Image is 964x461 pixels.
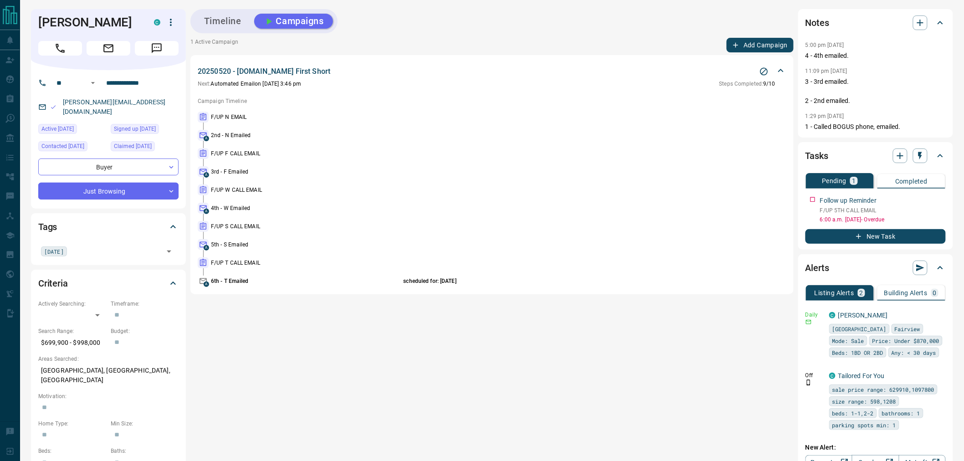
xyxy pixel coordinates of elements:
[114,142,152,151] span: Claimed [DATE]
[892,348,936,357] span: Any: < 30 days
[135,41,179,56] span: Message
[211,259,401,267] p: F/UP T CALL EMAIL
[111,300,179,308] p: Timeframe:
[805,319,812,325] svg: Email
[38,335,106,350] p: $699,900 - $998,000
[838,312,888,319] a: [PERSON_NAME]
[204,172,209,178] span: A
[38,272,179,294] div: Criteria
[820,215,946,224] p: 6:00 a.m. [DATE] - Overdue
[829,373,836,379] div: condos.ca
[805,42,844,48] p: 5:00 pm [DATE]
[198,81,211,87] span: Next:
[195,14,251,29] button: Timeline
[895,324,920,333] span: Fairview
[38,276,68,291] h2: Criteria
[190,38,238,52] p: 1 Active Campaign
[805,51,946,61] p: 4 - 4th emailed.
[822,178,846,184] p: Pending
[50,104,56,110] svg: Email Valid
[832,336,864,345] span: Mode: Sale
[211,277,401,285] p: 6th - T Emailed
[884,290,928,296] p: Building Alerts
[832,324,887,333] span: [GEOGRAPHIC_DATA]
[805,113,844,119] p: 1:29 pm [DATE]
[63,98,166,115] a: [PERSON_NAME][EMAIL_ADDRESS][DOMAIN_NAME]
[38,420,106,428] p: Home Type:
[211,149,401,158] p: F/UP F CALL EMAIL
[38,141,106,154] div: Thu Oct 02 2025
[198,80,301,88] p: Automated Email on [DATE] 3:46 pm
[805,443,946,452] p: New Alert:
[87,77,98,88] button: Open
[860,290,863,296] p: 2
[38,447,106,455] p: Beds:
[805,77,946,106] p: 3 - 3rd emailed. 2 - 2nd emailed.
[38,159,179,175] div: Buyer
[832,397,896,406] span: size range: 598,1208
[820,206,946,215] p: F/UP 5TH CALL EMAIL
[805,12,946,34] div: Notes
[38,216,179,238] div: Tags
[38,124,106,137] div: Mon Oct 13 2025
[204,136,209,141] span: A
[198,64,786,90] div: 20250520 - [DOMAIN_NAME] First ShortStop CampaignNext:Automated Emailon [DATE] 3:46 pmSteps Compl...
[805,311,824,319] p: Daily
[154,19,160,26] div: condos.ca
[404,277,721,285] p: scheduled for: [DATE]
[111,447,179,455] p: Baths:
[829,312,836,318] div: condos.ca
[838,372,885,379] a: Tailored For You
[805,15,829,30] h2: Notes
[805,261,829,275] h2: Alerts
[198,97,786,105] p: Campaign Timeline
[820,196,877,205] p: Follow up Reminder
[38,327,106,335] p: Search Range:
[38,363,179,388] p: [GEOGRAPHIC_DATA], [GEOGRAPHIC_DATA], [GEOGRAPHIC_DATA]
[211,168,401,176] p: 3rd - F Emailed
[805,229,946,244] button: New Task
[38,183,179,200] div: Just Browsing
[719,81,764,87] span: Steps Completed:
[211,222,401,230] p: F/UP S CALL EMAIL
[204,209,209,214] span: A
[198,66,330,77] p: 20250520 - [DOMAIN_NAME] First Short
[815,290,854,296] p: Listing Alerts
[805,379,812,386] svg: Push Notification Only
[111,124,179,137] div: Tue Sep 30 2025
[111,420,179,428] p: Min Size:
[832,409,874,418] span: beds: 1-1,2-2
[41,142,84,151] span: Contacted [DATE]
[87,41,130,56] span: Email
[882,409,920,418] span: bathrooms: 1
[872,336,939,345] span: Price: Under $870,000
[211,186,401,194] p: F/UP W CALL EMAIL
[211,131,401,139] p: 2nd - N Emailed
[163,245,175,258] button: Open
[38,392,179,400] p: Motivation:
[719,80,775,88] p: 9 / 10
[832,420,896,430] span: parking spots min: 1
[805,371,824,379] p: Off
[895,178,928,184] p: Completed
[38,41,82,56] span: Call
[832,348,883,357] span: Beds: 1BD OR 2BD
[204,245,209,251] span: A
[832,385,934,394] span: sale price range: 629910,1097800
[805,68,847,74] p: 11:09 pm [DATE]
[38,220,57,234] h2: Tags
[204,282,209,287] span: A
[111,141,179,154] div: Thu Oct 02 2025
[114,124,156,133] span: Signed up [DATE]
[805,149,828,163] h2: Tasks
[254,14,333,29] button: Campaigns
[757,65,771,78] button: Stop Campaign
[211,241,401,249] p: 5th - S Emailed
[211,113,401,121] p: F/UP N EMAIL
[38,15,140,30] h1: [PERSON_NAME]
[805,145,946,167] div: Tasks
[44,247,64,256] span: [DATE]
[727,38,794,52] button: Add Campaign
[111,327,179,335] p: Budget:
[38,300,106,308] p: Actively Searching:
